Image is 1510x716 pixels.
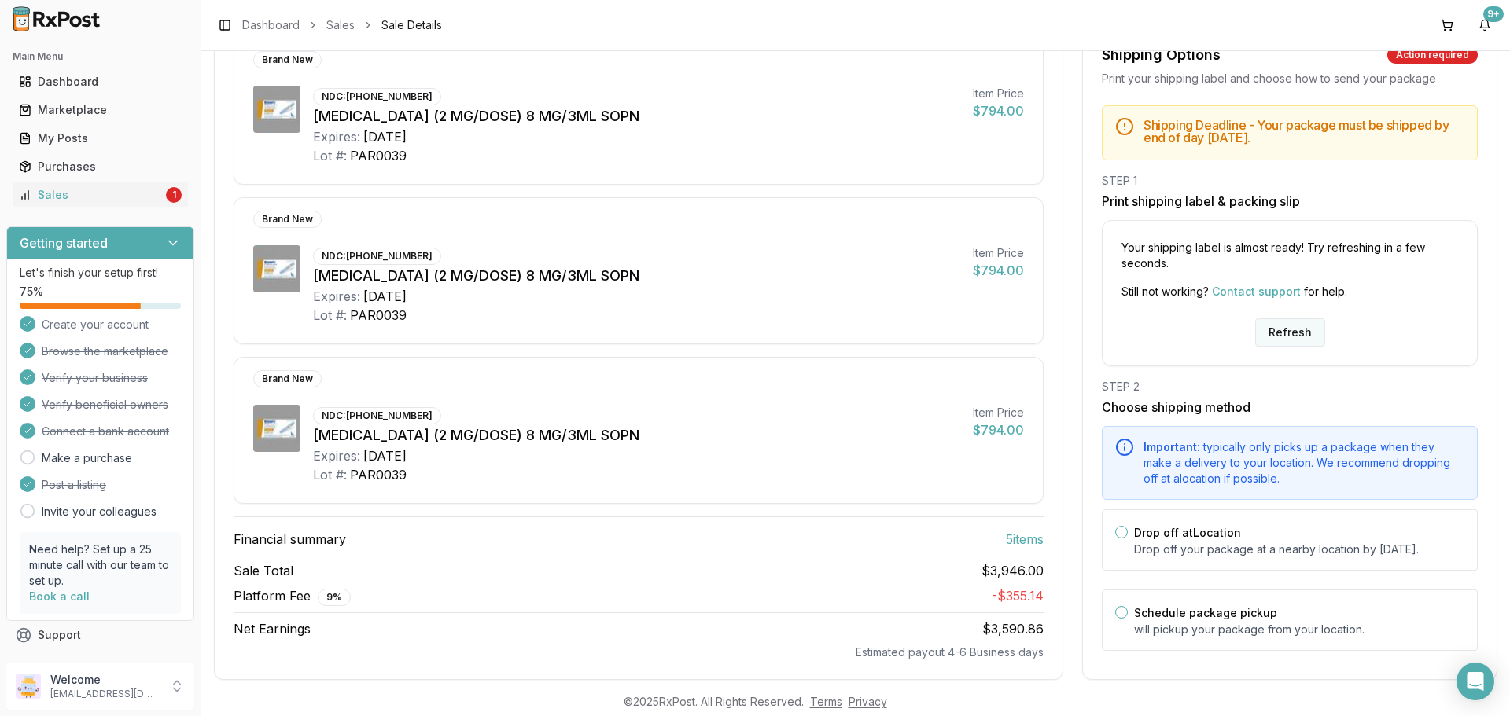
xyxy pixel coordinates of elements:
div: [MEDICAL_DATA] (2 MG/DOSE) 8 MG/3ML SOPN [313,105,960,127]
a: Terms [810,695,842,708]
button: Sales1 [6,182,194,207]
span: $3,590.86 [982,621,1044,637]
img: Ozempic (2 MG/DOSE) 8 MG/3ML SOPN [253,405,300,452]
h5: Shipping Deadline - Your package must be shipped by end of day [DATE] . [1144,119,1464,144]
h3: Print shipping label & packing slip [1102,192,1478,211]
div: Print your shipping label and choose how to send your package [1102,71,1478,86]
div: NDC: [PHONE_NUMBER] [313,88,441,105]
button: Support [6,621,194,649]
div: 1 [166,187,182,203]
div: PAR0039 [350,465,407,484]
div: Shipping Options [1102,44,1221,66]
div: Sales [19,187,163,203]
div: $794.00 [973,101,1024,120]
div: [MEDICAL_DATA] (2 MG/DOSE) 8 MG/3ML SOPN [313,424,960,446]
h3: Choose shipping method [1102,398,1478,417]
div: 9 % [318,589,351,606]
span: Verify your business [42,370,148,386]
p: Still not working? for help. [1121,284,1458,299]
div: [DATE] [363,446,407,465]
div: $794.00 [973,261,1024,280]
a: Sales1 [13,181,188,209]
div: Item Price [973,86,1024,101]
button: Dashboard [6,69,194,94]
span: Connect a bank account [42,424,169,439]
label: Schedule package pickup [1134,606,1277,619]
span: Platform Fee [234,586,351,606]
div: 9+ [1483,6,1504,22]
a: Book a call [29,589,90,603]
div: Marketplace [19,102,182,118]
a: Dashboard [13,68,188,96]
div: PAR0039 [350,146,407,165]
span: Net Earnings [234,619,311,638]
button: Purchases [6,154,194,179]
span: - $355.14 [992,588,1044,604]
p: Drop off your package at a nearby location by [DATE] . [1134,542,1464,557]
img: RxPost Logo [6,6,107,31]
span: Verify beneficial owners [42,397,168,413]
span: Browse the marketplace [42,343,168,359]
div: My Posts [19,130,182,146]
div: Open Intercom Messenger [1457,663,1494,700]
div: [DATE] [363,127,407,146]
div: Lot #: [313,146,347,165]
span: Create your account [42,317,149,332]
div: NDC: [PHONE_NUMBER] [313,407,441,424]
img: User avatar [16,674,41,699]
div: Brand New [253,370,322,387]
div: Item Price [973,405,1024,420]
div: Lot #: [313,306,347,325]
div: Expires: [313,446,360,465]
span: Sale Total [234,561,293,580]
div: Expires: [313,127,360,146]
div: Purchases [19,159,182,174]
a: Sales [326,17,355,33]
span: Post a listing [42,477,106,493]
div: Brand New [253,51,322,68]
p: Welcome [50,672,160,688]
div: Action required [1387,46,1478,64]
span: Important: [1144,440,1200,453]
h2: Main Menu [13,50,188,63]
div: typically only picks up a package when they make a delivery to your location. We recommend droppi... [1144,439,1464,487]
div: [MEDICAL_DATA] (2 MG/DOSE) 8 MG/3ML SOPN [313,265,960,287]
span: 5 item s [1006,530,1044,549]
img: Ozempic (2 MG/DOSE) 8 MG/3ML SOPN [253,86,300,133]
div: PAR0039 [350,306,407,325]
span: Feedback [38,655,91,671]
div: Item Price [973,245,1024,261]
p: Need help? Set up a 25 minute call with our team to set up. [29,542,171,589]
label: Drop off at Location [1134,526,1241,539]
a: Dashboard [242,17,300,33]
a: My Posts [13,124,188,152]
a: Purchases [13,152,188,181]
div: Expires: [313,287,360,306]
p: Your shipping label is almost ready! Try refreshing in a few seconds. [1121,240,1458,271]
p: will pickup your package from your location. [1134,622,1464,637]
nav: breadcrumb [242,17,442,33]
div: NDC: [PHONE_NUMBER] [313,248,441,265]
a: Marketplace [13,96,188,124]
a: Privacy [849,695,887,708]
button: Refresh [1255,318,1325,347]
p: Let's finish your setup first! [20,265,181,281]
button: Marketplace [6,97,194,123]
span: 75 % [20,284,43,299]
button: My Posts [6,126,194,151]
span: Sale Details [381,17,442,33]
div: Brand New [253,211,322,228]
h3: Getting started [20,233,108,252]
span: $3,946.00 [981,561,1044,580]
p: [EMAIL_ADDRESS][DOMAIN_NAME] [50,688,160,700]
div: Dashboard [19,74,182,90]
a: Make a purchase [42,450,132,466]
img: Ozempic (2 MG/DOSE) 8 MG/3ML SOPN [253,245,300,292]
div: Estimated payout 4-6 Business days [234,644,1044,660]
span: Financial summary [234,530,346,549]
div: Lot #: [313,465,347,484]
div: STEP 1 [1102,173,1478,189]
div: $794.00 [973,420,1024,439]
div: STEP 2 [1102,379,1478,395]
button: 9+ [1472,13,1497,38]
